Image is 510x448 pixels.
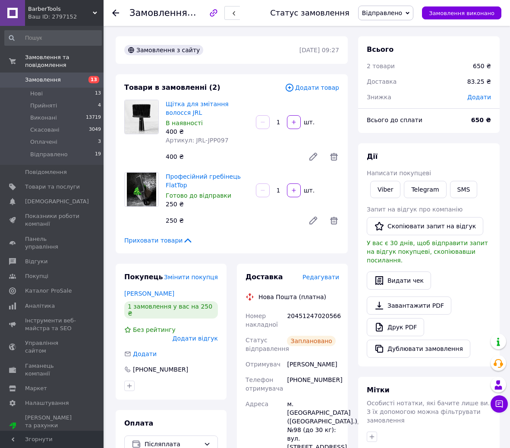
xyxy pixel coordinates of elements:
[246,337,289,352] span: Статус відправлення
[285,83,339,92] span: Додати товар
[299,47,339,54] time: [DATE] 09:27
[124,45,203,55] div: Замовлення з сайту
[302,186,315,195] div: шт.
[30,138,57,146] span: Оплачені
[422,6,501,19] button: Замовлення виконано
[166,200,249,208] div: 250 ₴
[25,302,55,310] span: Аналітика
[25,399,69,407] span: Налаштування
[367,152,378,161] span: Дії
[362,9,402,16] span: Відправлено
[28,13,104,21] div: Ваш ID: 2797152
[246,401,268,407] span: Адреса
[86,114,101,122] span: 13719
[305,148,322,165] a: Редагувати
[305,212,322,229] a: Редагувати
[124,273,163,281] span: Покупець
[285,372,341,396] div: [PHONE_NUMBER]
[450,181,478,198] button: SMS
[302,274,339,281] span: Редагувати
[164,274,218,281] span: Змінити покупця
[246,312,278,328] span: Номер накладної
[367,45,394,54] span: Всього
[124,301,218,319] div: 1 замовлення у вас на 250 ₴
[367,340,470,358] button: Дублювати замовлення
[25,339,80,355] span: Управління сайтом
[133,326,176,333] span: Без рейтингу
[370,181,400,198] a: Viber
[129,8,187,18] span: Замовлення
[124,290,174,297] a: [PERSON_NAME]
[133,350,157,357] span: Додати
[88,76,99,83] span: 13
[246,376,283,392] span: Телефон отримувача
[89,126,101,134] span: 3049
[285,357,341,372] div: [PERSON_NAME]
[246,273,283,281] span: Доставка
[367,318,424,336] a: Друк PDF
[246,361,280,368] span: Отримувач
[124,83,220,91] span: Товари в замовленні (2)
[467,94,491,101] span: Додати
[25,168,67,176] span: Повідомлення
[367,217,483,235] button: Скопіювати запит на відгук
[25,198,89,205] span: [DEMOGRAPHIC_DATA]
[30,151,68,158] span: Відправлено
[95,90,101,98] span: 13
[25,272,48,280] span: Покупці
[429,10,494,16] span: Замовлення виконано
[329,151,339,162] span: Видалити
[166,137,229,144] span: Артикул: JRL-JPP097
[112,9,119,17] div: Повернутися назад
[25,258,47,265] span: Відгуки
[30,126,60,134] span: Скасовані
[25,317,80,332] span: Інструменти веб-майстра та SEO
[302,118,315,126] div: шт.
[25,287,72,295] span: Каталог ProSale
[491,395,508,413] button: Чат з покупцем
[367,117,422,123] span: Всього до сплати
[256,293,328,301] div: Нова Пошта (платна)
[25,385,47,392] span: Маркет
[367,206,463,213] span: Запит на відгук про компанію
[25,235,80,251] span: Панель управління
[98,102,101,110] span: 4
[30,90,43,98] span: Нові
[28,5,93,13] span: BarberTools
[124,419,153,427] span: Оплата
[367,63,395,69] span: 2 товари
[162,215,301,227] div: 250 ₴
[367,240,488,264] span: У вас є 30 днів, щоб відправити запит на відгук покупцеві, скопіювавши посилання.
[473,62,491,70] div: 650 ₴
[166,101,229,116] a: Щітка для змітання волосся JRL
[30,114,57,122] span: Виконані
[285,308,341,332] div: 20451247020566
[367,297,451,315] a: Завантажити PDF
[25,430,80,438] div: Prom топ
[166,173,241,189] a: Професійний гребінець FlatTop
[462,72,496,91] div: 83.25 ₴
[367,170,431,177] span: Написати покупцеві
[25,362,80,378] span: Гаманець компанії
[367,271,431,290] button: Видати чек
[166,127,249,136] div: 400 ₴
[287,336,336,346] div: Заплановано
[367,400,490,424] span: Особисті нотатки, які бачите лише ви. З їх допомогою можна фільтрувати замовлення
[124,236,193,245] span: Приховати товари
[404,181,446,198] a: Telegram
[329,215,339,226] span: Видалити
[270,9,349,17] div: Статус замовлення
[166,192,231,199] span: Готово до відправки
[125,100,158,134] img: Щітка для змітання волосся JRL
[25,183,80,191] span: Товари та послуги
[95,151,101,158] span: 19
[166,120,203,126] span: В наявності
[98,138,101,146] span: 3
[367,94,391,101] span: Знижка
[25,414,80,438] span: [PERSON_NAME] та рахунки
[25,54,104,69] span: Замовлення та повідомлення
[162,151,301,163] div: 400 ₴
[367,386,390,394] span: Мітки
[367,78,397,85] span: Доставка
[471,117,491,123] b: 650 ₴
